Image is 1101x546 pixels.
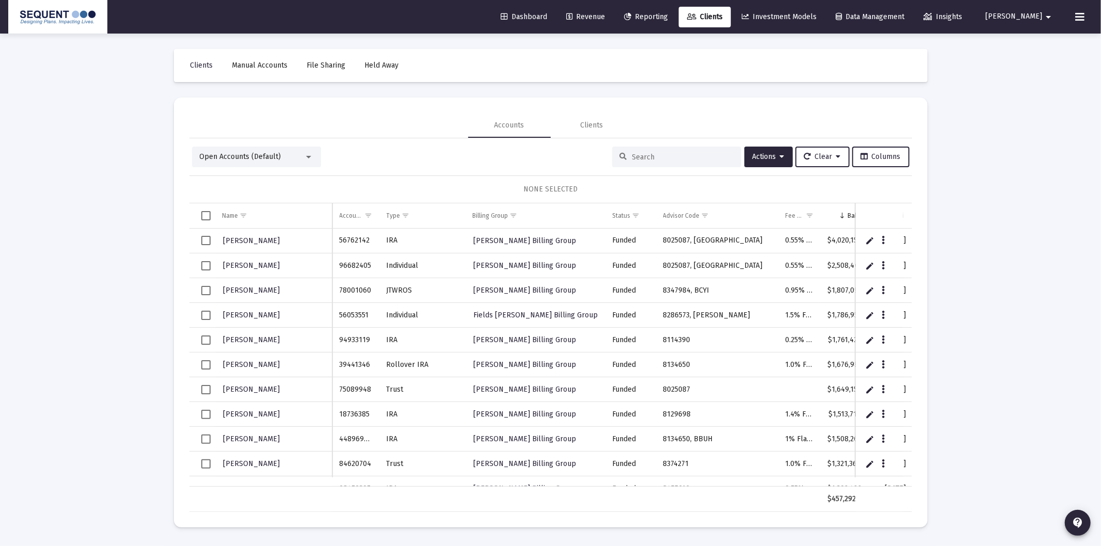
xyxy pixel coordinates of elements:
[465,203,605,228] td: Column Billing Group
[332,476,379,501] td: 98479307
[379,303,465,328] td: Individual
[224,236,280,245] span: [PERSON_NAME]
[865,286,874,295] a: Edit
[821,203,877,228] td: Column Balance
[473,459,576,468] span: [PERSON_NAME] Billing Group
[821,253,877,278] td: $2,508,442.26
[299,55,354,76] a: File Sharing
[200,152,281,161] span: Open Accounts (Default)
[865,385,874,394] a: Edit
[786,212,805,220] div: Fee Structure(s)
[612,285,649,296] div: Funded
[923,12,962,21] span: Insights
[605,203,656,228] td: Column Status
[612,360,649,370] div: Funded
[656,278,778,303] td: 8347984, BCYI
[821,377,877,402] td: $1,649,154.77
[332,352,379,377] td: 39441346
[865,311,874,320] a: Edit
[379,229,465,253] td: IRA
[215,203,332,228] td: Column Name
[778,402,821,427] td: 1.4% Flat Rate
[679,7,731,27] a: Clients
[865,435,874,444] a: Edit
[778,303,821,328] td: 1.5% Flat Rate
[222,308,281,323] a: [PERSON_NAME]
[616,7,676,27] a: Reporting
[224,311,280,319] span: [PERSON_NAME]
[201,360,211,370] div: Select row
[821,452,877,476] td: $1,321,368.20
[224,55,296,76] a: Manual Accounts
[232,61,288,70] span: Manual Accounts
[1042,7,1055,27] mat-icon: arrow_drop_down
[379,352,465,377] td: Rollover IRA
[865,360,874,370] a: Edit
[612,434,649,444] div: Funded
[224,435,280,443] span: [PERSON_NAME]
[973,6,1067,27] button: [PERSON_NAME]
[365,212,373,219] span: Show filter options for column 'Account #'
[753,152,785,161] span: Actions
[612,459,649,469] div: Funded
[379,253,465,278] td: Individual
[865,410,874,419] a: Edit
[624,12,668,21] span: Reporting
[201,261,211,270] div: Select row
[472,283,577,298] a: [PERSON_NAME] Billing Group
[472,308,599,323] a: Fields [PERSON_NAME] Billing Group
[804,152,841,161] span: Clear
[865,459,874,469] a: Edit
[821,229,877,253] td: $4,020,153.79
[852,147,909,167] button: Columns
[332,377,379,402] td: 75089948
[827,7,913,27] a: Data Management
[379,328,465,352] td: IRA
[656,328,778,352] td: 8114390
[985,12,1042,21] span: [PERSON_NAME]
[473,261,576,270] span: [PERSON_NAME] Billing Group
[222,332,281,347] a: [PERSON_NAME]
[473,484,576,493] span: [PERSON_NAME] Billing Group
[473,335,576,344] span: [PERSON_NAME] Billing Group
[733,7,825,27] a: Investment Models
[828,494,870,504] div: $457,292,479.61
[472,481,577,496] a: [PERSON_NAME] Billing Group
[332,278,379,303] td: 78001060
[795,147,850,167] button: Clear
[612,212,630,220] div: Status
[357,55,407,76] a: Held Away
[821,328,877,352] td: $1,761,420.55
[16,7,100,27] img: Dashboard
[915,7,970,27] a: Insights
[222,258,281,273] a: [PERSON_NAME]
[472,212,508,220] div: Billing Group
[821,303,877,328] td: $1,786,950.52
[656,203,778,228] td: Column Advisor Code
[201,435,211,444] div: Select row
[612,409,649,420] div: Funded
[222,233,281,248] a: [PERSON_NAME]
[332,452,379,476] td: 84620704
[387,212,401,220] div: Type
[332,328,379,352] td: 94933119
[473,360,576,369] span: [PERSON_NAME] Billing Group
[332,229,379,253] td: 56762142
[189,203,912,512] div: Data grid
[821,476,877,501] td: $1,302,426.58
[224,360,280,369] span: [PERSON_NAME]
[848,212,870,220] div: Balance
[778,203,821,228] td: Column Fee Structure(s)
[612,235,649,246] div: Funded
[222,407,281,422] a: [PERSON_NAME]
[472,407,577,422] a: [PERSON_NAME] Billing Group
[656,352,778,377] td: 8134650
[201,459,211,469] div: Select row
[473,410,576,419] span: [PERSON_NAME] Billing Group
[472,382,577,397] a: [PERSON_NAME] Billing Group
[224,385,280,394] span: [PERSON_NAME]
[778,253,821,278] td: 0.55% Flat Rate
[332,203,379,228] td: Column Account #
[201,311,211,320] div: Select row
[821,278,877,303] td: $1,807,097.10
